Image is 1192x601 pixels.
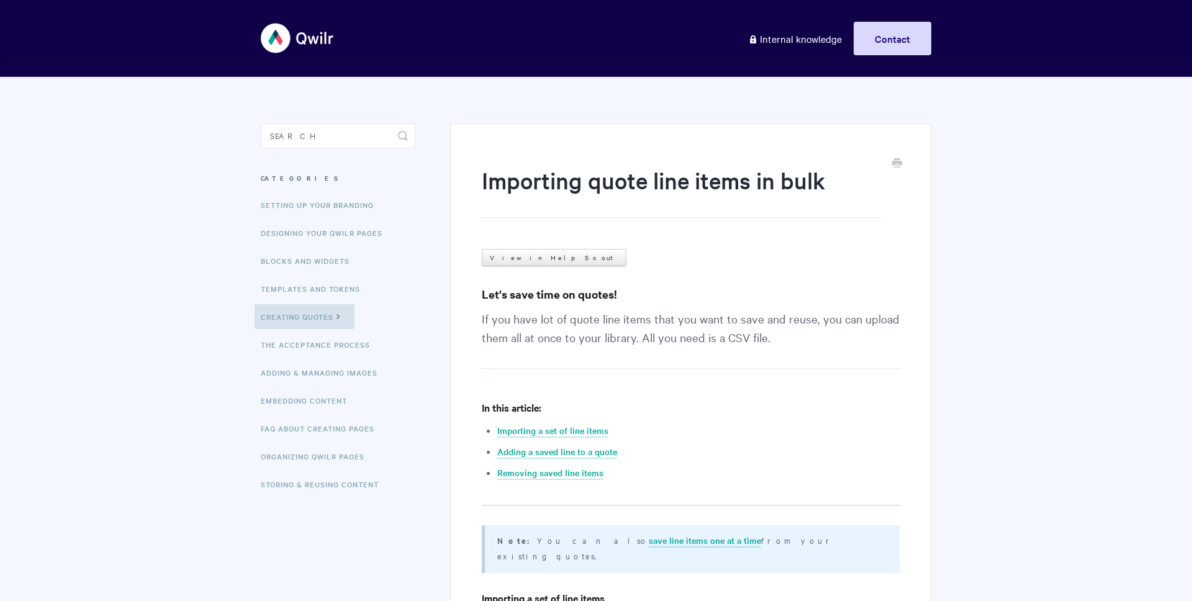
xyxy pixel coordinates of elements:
[261,416,384,441] a: FAQ About Creating Pages
[261,248,359,273] a: Blocks and Widgets
[261,192,383,217] a: Setting up your Branding
[261,167,415,189] h3: Categories
[854,22,931,55] a: Contact
[261,360,387,385] a: Adding & Managing Images
[497,533,884,563] p: You can also from your existing quotes.
[482,165,881,218] h1: Importing quote line items in bulk
[892,157,902,171] a: Print this Article
[261,332,379,357] a: The Acceptance Process
[482,249,626,266] a: View in Help Scout
[261,472,388,497] a: Storing & Reusing Content
[649,534,761,548] a: save line items one at a time
[261,388,356,413] a: Embedding Content
[482,400,900,415] h4: In this article:
[261,220,392,245] a: Designing Your Qwilr Pages
[482,286,900,303] h3: Let's save time on quotes!
[261,15,335,61] img: Qwilr Help Center
[497,424,608,438] a: Importing a set of line items
[739,22,851,55] a: Internal knowledge
[482,309,900,369] p: If you have lot of quote line items that you want to save and reuse, you can upload them all at o...
[261,444,374,469] a: Organizing Qwilr Pages
[497,466,603,480] a: Removing saved line items
[497,445,617,459] a: Adding a saved line to a quote
[497,535,537,546] strong: Note:
[261,124,415,148] input: Search
[255,304,354,329] a: Creating Quotes
[261,276,369,301] a: Templates and Tokens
